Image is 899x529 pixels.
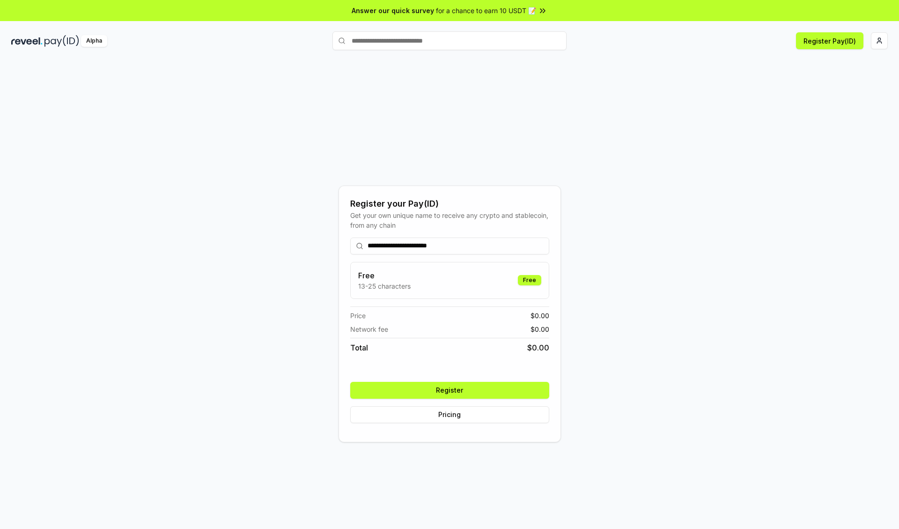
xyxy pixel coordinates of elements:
[531,311,549,320] span: $ 0.00
[527,342,549,353] span: $ 0.00
[350,406,549,423] button: Pricing
[531,324,549,334] span: $ 0.00
[44,35,79,47] img: pay_id
[11,35,43,47] img: reveel_dark
[350,311,366,320] span: Price
[358,270,411,281] h3: Free
[350,382,549,399] button: Register
[796,32,863,49] button: Register Pay(ID)
[436,6,536,15] span: for a chance to earn 10 USDT 📝
[518,275,541,285] div: Free
[352,6,434,15] span: Answer our quick survey
[350,324,388,334] span: Network fee
[350,210,549,230] div: Get your own unique name to receive any crypto and stablecoin, from any chain
[350,342,368,353] span: Total
[350,197,549,210] div: Register your Pay(ID)
[81,35,107,47] div: Alpha
[358,281,411,291] p: 13-25 characters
